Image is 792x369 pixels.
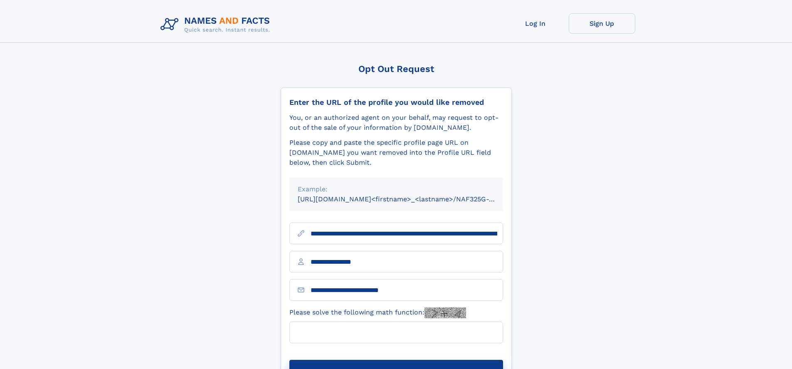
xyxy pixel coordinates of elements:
div: Example: [298,184,495,194]
label: Please solve the following math function: [289,307,466,318]
a: Sign Up [569,13,635,34]
small: [URL][DOMAIN_NAME]<firstname>_<lastname>/NAF325G-xxxxxxxx [298,195,519,203]
div: You, or an authorized agent on your behalf, may request to opt-out of the sale of your informatio... [289,113,503,133]
a: Log In [502,13,569,34]
div: Enter the URL of the profile you would like removed [289,98,503,107]
img: Logo Names and Facts [157,13,277,36]
div: Please copy and paste the specific profile page URL on [DOMAIN_NAME] you want removed into the Pr... [289,138,503,168]
div: Opt Out Request [281,64,512,74]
